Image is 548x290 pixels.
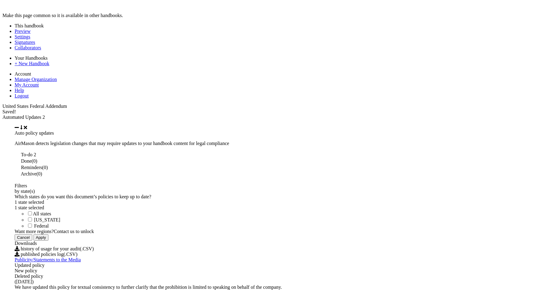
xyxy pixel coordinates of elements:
[15,88,24,93] a: Help
[21,246,80,251] span: history of usage for your audit
[15,285,546,290] div: We have updated this policy for textual consistency to further clarify that the prohibition is li...
[15,194,546,200] div: Which states do you want this document’s policies to keep up to date?
[15,200,44,205] span: 1 state selected
[54,229,94,234] span: Contact us to unlock
[15,164,20,169] img: apu_icons_remind.svg
[15,170,546,177] div: ( )
[21,252,63,257] span: published policies log
[15,29,30,34] a: Preview
[28,211,32,215] input: All states
[15,77,57,82] a: Manage Organization
[15,246,546,252] div: (.CSV)
[15,279,546,285] div: ( )
[33,234,48,241] button: Apply
[21,158,32,164] span: Done
[15,45,41,50] a: Collaborators
[2,109,16,114] span: Saved!
[34,217,60,222] span: [US_STATE]
[15,151,20,156] img: apu_icons_todo.svg
[28,217,32,221] input: [US_STATE]
[21,165,42,170] span: Reminders
[2,115,41,120] span: Automated Updates
[15,205,546,210] div: 1 state selected
[15,71,546,77] li: Account
[33,158,36,164] span: 0
[28,224,32,228] input: Federal
[15,170,20,175] img: apu_icons_archive.svg
[15,55,546,61] li: Your Handbooks
[15,141,546,146] p: AirMason detects legislation changes that may require updates to your handbook content for legal ...
[15,157,20,163] img: apu_icons_done.svg
[43,115,45,120] span: 2
[15,130,54,136] span: Auto policy updates
[2,13,546,18] div: Make this page common so it is available in other handbooks.
[15,157,546,164] div: ( )
[16,279,32,284] span: [DATE]
[15,93,29,98] a: Logout
[15,263,546,268] div: Updated policy
[15,61,49,66] a: + New Handbook
[15,274,546,279] div: Deleted policy
[2,104,67,109] span: United States Federal Addendum
[15,257,81,262] a: Publicity/Statements to the Media
[15,234,32,241] button: Cancel
[15,189,546,194] div: by state(s)
[38,171,40,176] span: 0
[15,268,546,274] div: New policy
[21,152,33,157] span: To-do
[15,23,546,29] li: This handbook
[15,177,20,182] img: settings.svg
[15,164,546,170] div: ( )
[15,229,546,234] div: Want more regions?
[15,40,35,45] a: Signatures
[44,165,46,170] span: 0
[15,34,30,39] a: Settings
[34,223,49,228] span: Federal
[15,241,546,246] div: Downloads
[34,152,36,157] span: 2
[15,82,39,87] a: My Account
[15,252,546,257] div: (.CSV)
[33,211,51,216] span: All states
[21,171,37,176] span: Archive
[15,183,546,189] div: Filters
